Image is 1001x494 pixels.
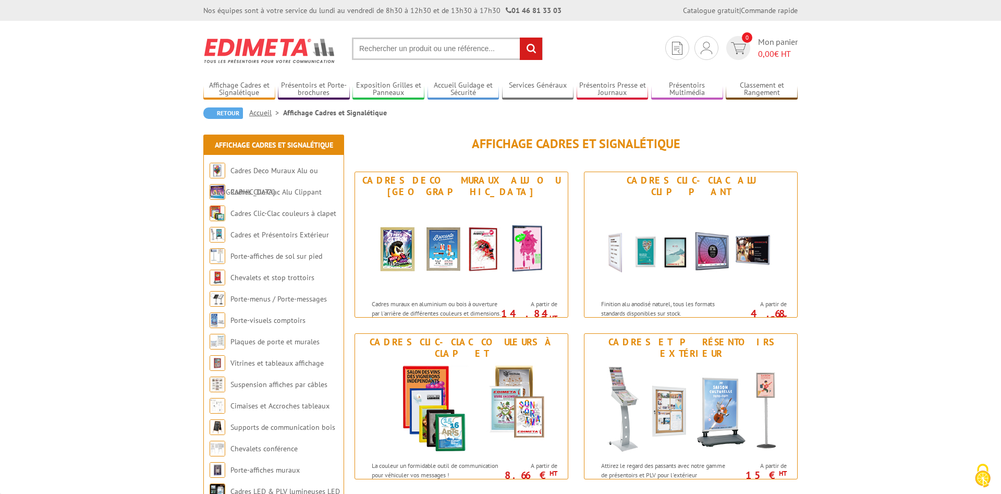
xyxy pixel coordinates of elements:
a: Commande rapide [741,6,798,15]
span: 0 [742,32,752,43]
img: Suspension affiches par câbles [210,377,225,392]
p: La couleur un formidable outil de communication pour véhiculer vos messages ! [372,461,501,479]
img: Cookies (fenêtre modale) [970,463,996,489]
a: Porte-affiches de sol sur pied [230,251,322,261]
a: devis rapide 0 Mon panier 0,00€ HT [724,36,798,60]
img: Cadres Deco Muraux Alu ou Bois [210,163,225,178]
a: Classement et Rangement [726,81,798,98]
div: Cadres Clic-Clac Alu Clippant [587,175,795,198]
img: Edimeta [203,31,336,70]
img: Cadres Clic-Clac couleurs à clapet [210,206,225,221]
a: Exposition Grilles et Panneaux [352,81,424,98]
img: Supports de communication bois [210,419,225,435]
a: Services Généraux [502,81,574,98]
a: Catalogue gratuit [683,6,739,15]
sup: HT [779,469,787,478]
sup: HT [550,469,557,478]
img: Plaques de porte et murales [210,334,225,350]
div: Nos équipes sont à votre service du lundi au vendredi de 8h30 à 12h30 et de 13h30 à 17h30 [203,5,561,16]
a: Présentoirs Multimédia [651,81,723,98]
img: Cadres et Présentoirs Extérieur [594,362,787,456]
a: Présentoirs Presse et Journaux [577,81,649,98]
a: Chevalets conférence [230,444,298,453]
a: Porte-menus / Porte-messages [230,294,327,304]
button: Cookies (fenêtre modale) [965,459,1001,494]
span: 0,00 [758,49,774,59]
a: Cadres Clic-Clac couleurs à clapet Cadres Clic-Clac couleurs à clapet La couleur un formidable ou... [355,333,568,479]
span: A partir de [734,300,787,308]
span: € HT [758,48,798,60]
img: Cimaises et Accroches tableaux [210,398,225,414]
img: devis rapide [672,42,682,55]
a: Cimaises et Accroches tableaux [230,401,329,411]
img: Cadres Deco Muraux Alu ou Bois [365,200,558,294]
img: Porte-menus / Porte-messages [210,291,225,307]
a: Cadres Deco Muraux Alu ou [GEOGRAPHIC_DATA] Cadres Deco Muraux Alu ou Bois Cadres muraux en alumi... [355,172,568,318]
a: Cadres et Présentoirs Extérieur [230,230,329,239]
p: 15 € [728,472,787,478]
sup: HT [779,314,787,322]
img: Porte-affiches muraux [210,462,225,478]
a: Présentoirs et Porte-brochures [278,81,350,98]
p: 4.68 € [728,310,787,323]
p: 14.84 € [499,310,557,323]
a: Cadres Clic-Clac couleurs à clapet [230,209,336,218]
p: 8.66 € [499,472,557,478]
a: Affichage Cadres et Signalétique [215,140,333,150]
a: Accueil [249,108,283,117]
a: Porte-affiches muraux [230,465,300,475]
a: Supports de communication bois [230,423,335,432]
p: Attirez le regard des passants avec notre gamme de présentoirs et PLV pour l'extérieur [601,461,730,479]
sup: HT [550,314,557,322]
img: Cadres Clic-Clac Alu Clippant [594,200,787,294]
img: Cadres et Présentoirs Extérieur [210,227,225,243]
img: Porte-visuels comptoirs [210,312,225,328]
input: rechercher [520,38,542,60]
a: Affichage Cadres et Signalétique [203,81,275,98]
img: Chevalets et stop trottoirs [210,270,225,285]
span: A partir de [504,300,557,308]
h1: Affichage Cadres et Signalétique [355,137,798,151]
li: Affichage Cadres et Signalétique [283,107,387,118]
img: Vitrines et tableaux affichage [210,355,225,371]
img: Cadres Clic-Clac couleurs à clapet [365,362,558,456]
img: devis rapide [731,42,746,54]
a: Cadres et Présentoirs Extérieur Cadres et Présentoirs Extérieur Attirez le regard des passants av... [584,333,798,479]
strong: 01 46 81 33 03 [506,6,561,15]
div: Cadres et Présentoirs Extérieur [587,336,795,359]
p: Finition alu anodisé naturel, tous les formats standards disponibles sur stock. [601,299,730,317]
div: Cadres Clic-Clac couleurs à clapet [358,336,565,359]
a: Chevalets et stop trottoirs [230,273,314,282]
a: Suspension affiches par câbles [230,380,327,389]
a: Plaques de porte et murales [230,337,320,346]
span: A partir de [504,462,557,470]
a: Porte-visuels comptoirs [230,316,306,325]
a: Vitrines et tableaux affichage [230,358,324,368]
input: Rechercher un produit ou une référence... [352,38,543,60]
img: devis rapide [701,42,712,54]
a: Cadres Clic-Clac Alu Clippant Cadres Clic-Clac Alu Clippant Finition alu anodisé naturel, tous le... [584,172,798,318]
span: Mon panier [758,36,798,60]
img: Chevalets conférence [210,441,225,456]
span: A partir de [734,462,787,470]
a: Cadres Clic-Clac Alu Clippant [230,187,322,197]
a: Accueil Guidage et Sécurité [428,81,499,98]
img: Porte-affiches de sol sur pied [210,248,225,264]
div: Cadres Deco Muraux Alu ou [GEOGRAPHIC_DATA] [358,175,565,198]
a: Cadres Deco Muraux Alu ou [GEOGRAPHIC_DATA] [210,166,318,197]
p: Cadres muraux en aluminium ou bois à ouverture par l'arrière de différentes couleurs et dimension... [372,299,501,335]
div: | [683,5,798,16]
a: Retour [203,107,243,119]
